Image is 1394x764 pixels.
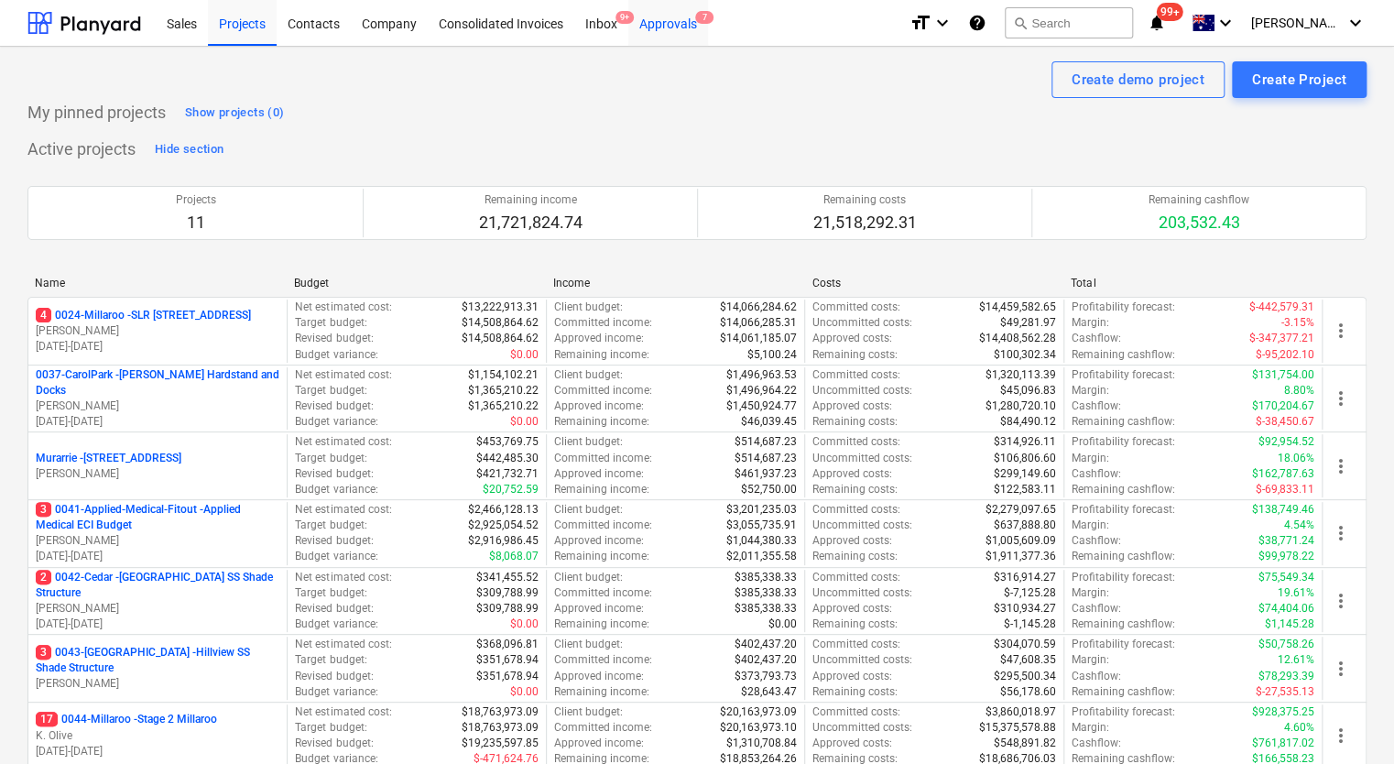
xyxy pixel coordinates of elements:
p: 11 [176,212,216,234]
p: Revised budget : [295,466,373,482]
p: Margin : [1072,652,1109,668]
p: Client budget : [554,570,623,585]
p: $2,916,986.45 [468,533,539,549]
p: Target budget : [295,451,366,466]
p: Uncommitted costs : [812,383,912,398]
p: 18.06% [1278,451,1314,466]
p: Margin : [1072,720,1109,736]
p: $0.00 [510,617,539,632]
p: [DATE] - [DATE] [36,414,279,430]
p: $100,302.34 [994,347,1056,363]
p: Net estimated cost : [295,570,391,585]
p: Profitability forecast : [1072,300,1175,315]
p: Target budget : [295,585,366,601]
p: $106,806.60 [994,451,1056,466]
p: $14,508,864.62 [462,315,539,331]
p: $20,163,973.10 [720,720,797,736]
p: Projects [176,192,216,208]
p: $-38,450.67 [1256,414,1314,430]
p: Revised budget : [295,669,373,684]
p: $1,044,380.33 [726,533,797,549]
p: 0043-[GEOGRAPHIC_DATA] - Hillview SS Shade Structure [36,645,279,676]
p: $-7,125.28 [1004,585,1056,601]
p: Cashflow : [1072,533,1121,549]
i: notifications [1148,12,1166,34]
p: Client budget : [554,434,623,450]
p: [PERSON_NAME] [36,466,279,482]
p: Margin : [1072,383,1109,398]
p: Net estimated cost : [295,704,391,720]
p: Approved income : [554,601,644,617]
i: keyboard_arrow_down [1214,12,1236,34]
span: 4 [36,308,51,322]
p: Uncommitted costs : [812,585,912,601]
p: $8,068.07 [489,549,539,564]
i: keyboard_arrow_down [931,12,953,34]
div: 0037-CarolPark -[PERSON_NAME] Hardstand and Docks[PERSON_NAME][DATE]-[DATE] [36,367,279,431]
p: $78,293.39 [1258,669,1314,684]
p: Committed costs : [812,704,900,720]
p: Approved costs : [812,331,892,346]
p: $14,508,864.62 [462,331,539,346]
p: Committed costs : [812,367,900,383]
p: Revised budget : [295,533,373,549]
p: $2,466,128.13 [468,502,539,518]
p: Committed costs : [812,637,900,652]
p: $3,860,018.97 [986,704,1056,720]
p: 0037-CarolPark - [PERSON_NAME] Hardstand and Docks [36,367,279,398]
button: Create Project [1232,61,1367,98]
p: $-69,833.11 [1256,482,1314,497]
p: $514,687.23 [735,434,797,450]
p: $14,459,582.65 [979,300,1056,315]
p: $47,608.35 [1000,652,1056,668]
p: Committed costs : [812,570,900,585]
p: Client budget : [554,300,623,315]
p: Committed costs : [812,300,900,315]
p: Profitability forecast : [1072,434,1175,450]
p: $761,817.02 [1252,736,1314,751]
i: keyboard_arrow_down [1345,12,1367,34]
p: Remaining cashflow : [1072,414,1175,430]
p: $2,925,054.52 [468,518,539,533]
p: Remaining costs : [812,684,898,700]
div: 30041-Applied-Medical-Fitout -Applied Medical ECI Budget[PERSON_NAME][DATE]-[DATE] [36,502,279,565]
p: $99,978.22 [1258,549,1314,564]
p: $351,678.94 [476,669,539,684]
p: Target budget : [295,518,366,533]
p: 0024-Millaroo - SLR [STREET_ADDRESS] [36,308,251,323]
p: Uncommitted costs : [812,720,912,736]
p: Uncommitted costs : [812,315,912,331]
p: $341,455.52 [476,570,539,585]
p: $316,914.27 [994,570,1056,585]
p: Budget variance : [295,617,377,632]
p: Committed income : [554,585,652,601]
p: Remaining cashflow : [1072,684,1175,700]
div: Costs [811,277,1056,289]
p: Margin : [1072,585,1109,601]
p: $442,485.30 [476,451,539,466]
p: $1,145.28 [1265,617,1314,632]
span: more_vert [1330,522,1352,544]
p: $18,763,973.09 [462,704,539,720]
p: $92,954.52 [1258,434,1314,450]
p: $1,365,210.22 [468,383,539,398]
p: $49,281.97 [1000,315,1056,331]
p: $1,911,377.36 [986,549,1056,564]
p: $373,793.73 [735,669,797,684]
p: 21,518,292.31 [813,212,917,234]
p: $548,891.82 [994,736,1056,751]
p: Net estimated cost : [295,502,391,518]
button: Show projects (0) [180,98,289,127]
p: Remaining income : [554,617,649,632]
p: $38,771.24 [1258,533,1314,549]
p: Committed income : [554,652,652,668]
p: 12.61% [1278,652,1314,668]
p: Target budget : [295,315,366,331]
i: Knowledge base [968,12,986,34]
button: Hide section [150,135,228,164]
span: more_vert [1330,725,1352,747]
p: Profitability forecast : [1072,570,1175,585]
p: 0044-Millaroo - Stage 2 Millaroo [36,712,217,727]
div: 30043-[GEOGRAPHIC_DATA] -Hillview SS Shade Structure[PERSON_NAME] [36,645,279,692]
span: [PERSON_NAME] [1251,16,1343,30]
